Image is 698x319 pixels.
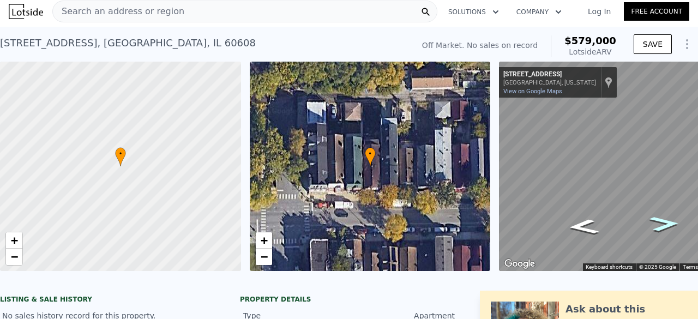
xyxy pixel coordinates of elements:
span: © 2025 Google [639,264,676,270]
a: Zoom in [6,232,22,249]
span: − [11,250,18,263]
span: $579,000 [564,35,616,46]
div: [GEOGRAPHIC_DATA], [US_STATE] [503,79,596,86]
a: Terms [683,264,698,270]
a: Show location on map [605,76,612,88]
a: Zoom out [256,249,272,265]
div: Property details [240,295,458,304]
button: Company [508,2,570,22]
button: Keyboard shortcuts [586,263,633,271]
img: Google [502,257,538,271]
button: SAVE [634,34,672,54]
a: Zoom out [6,249,22,265]
span: • [365,149,376,159]
span: + [11,233,18,247]
img: Lotside [9,4,43,19]
div: • [115,147,126,166]
div: Lotside ARV [564,46,616,57]
button: Solutions [440,2,508,22]
a: Open this area in Google Maps (opens a new window) [502,257,538,271]
a: Zoom in [256,232,272,249]
span: Search an address or region [53,5,184,18]
span: • [115,149,126,159]
path: Go West, W 18th St [555,215,612,238]
div: Off Market. No sales on record [422,40,538,51]
span: + [260,233,267,247]
a: View on Google Maps [503,88,562,95]
button: Show Options [676,33,698,55]
div: • [365,147,376,166]
div: [STREET_ADDRESS] [503,70,596,79]
a: Log In [575,6,624,17]
span: − [260,250,267,263]
a: Free Account [624,2,689,21]
path: Go East, W 18th St [637,213,693,235]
